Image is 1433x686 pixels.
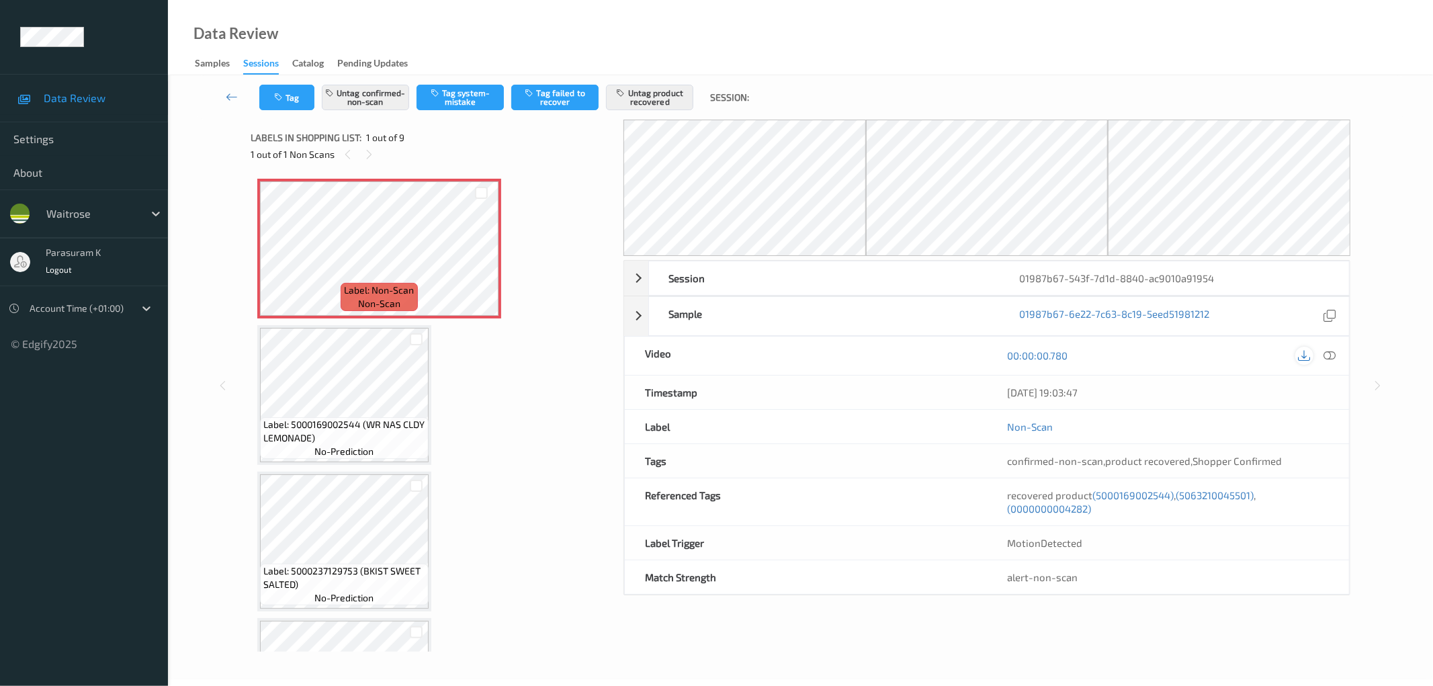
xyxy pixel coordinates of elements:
[625,376,987,409] div: Timestamp
[625,337,987,375] div: Video
[417,85,504,110] button: Tag system-mistake
[292,56,324,73] div: Catalog
[625,410,987,443] div: Label
[511,85,599,110] button: Tag failed to recover
[366,131,404,144] span: 1 out of 9
[1007,420,1053,433] a: Non-Scan
[624,296,1350,336] div: Sample01987b67-6e22-7c63-8c19-5eed51981212
[344,284,414,297] span: Label: Non-Scan
[358,297,400,310] span: non-scan
[624,261,1350,296] div: Session01987b67-543f-7d1d-8840-ac9010a91954
[292,54,337,73] a: Catalog
[1019,307,1209,325] a: 01987b67-6e22-7c63-8c19-5eed51981212
[1007,489,1256,515] span: recovered product , ,
[1007,386,1329,399] div: [DATE] 19:03:47
[1192,455,1282,467] span: Shopper Confirmed
[1007,349,1068,362] a: 00:00:00.780
[606,85,693,110] button: Untag product recovered
[314,591,374,605] span: no-prediction
[193,27,278,40] div: Data Review
[625,560,987,594] div: Match Strength
[195,56,230,73] div: Samples
[999,261,1349,295] div: 01987b67-543f-7d1d-8840-ac9010a91954
[263,564,425,591] span: Label: 5000237129753 (BKIST SWEET SALTED)
[195,54,243,73] a: Samples
[263,418,425,445] span: Label: 5000169002544 (WR NAS CLDY LEMONADE)
[1176,489,1254,501] span: (5063210045501)
[1007,503,1091,515] span: (0000000004282)
[251,146,614,163] div: 1 out of 1 Non Scans
[1007,455,1282,467] span: , ,
[259,85,314,110] button: Tag
[625,444,987,478] div: Tags
[625,526,987,560] div: Label Trigger
[625,478,987,525] div: Referenced Tags
[337,54,421,73] a: Pending Updates
[649,261,999,295] div: Session
[243,56,279,75] div: Sessions
[987,526,1349,560] div: MotionDetected
[1092,489,1174,501] span: (5000169002544)
[1007,455,1103,467] span: confirmed-non-scan
[251,131,361,144] span: Labels in shopping list:
[322,85,409,110] button: Untag confirmed-non-scan
[1007,570,1329,584] div: alert-non-scan
[1105,455,1190,467] span: product recovered
[243,54,292,75] a: Sessions
[649,297,999,335] div: Sample
[711,91,750,104] span: Session:
[314,445,374,458] span: no-prediction
[337,56,408,73] div: Pending Updates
